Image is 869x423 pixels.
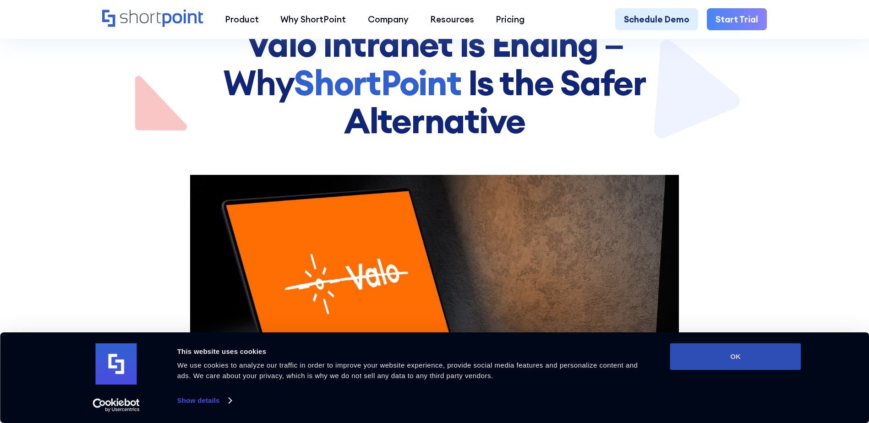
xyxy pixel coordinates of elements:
a: Home [102,10,203,28]
a: Why ShortPoint [270,8,357,30]
a: Resources [419,8,485,30]
div: Resources [430,13,474,26]
button: OK [670,343,801,370]
strong: ShortPoint [294,60,461,104]
a: Product [214,8,269,30]
a: Show details [177,394,231,407]
span: We use cookies to analyze our traffic in order to improve your website experience, provide social... [177,361,638,380]
a: Schedule Demo [615,8,698,30]
a: Start Trial [707,8,767,30]
strong: Is the Safer Alternative [344,60,646,142]
div: Why ShortPoint [280,13,346,26]
a: Company [357,8,419,30]
a: Usercentrics Cookiebot - opens in a new window [76,398,156,412]
strong: Valo Intranet Is Ending – [246,22,623,66]
div: Company [368,13,409,26]
h1: Why [174,25,695,140]
div: This website uses cookies [177,346,650,357]
img: logo [96,343,137,385]
a: Pricing [485,8,536,30]
div: Pricing [496,13,525,26]
div: Product [225,13,259,26]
